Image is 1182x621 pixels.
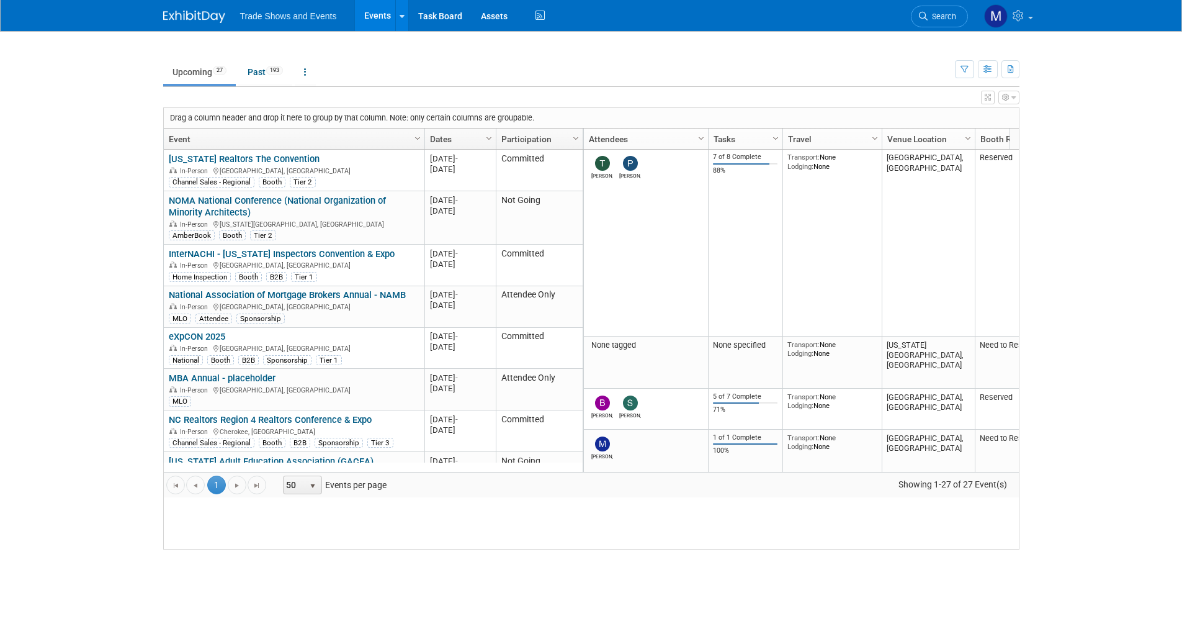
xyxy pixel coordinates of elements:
img: In-Person Event [169,303,177,309]
td: Need to Reserve [975,430,1068,507]
td: Committed [496,328,583,369]
div: None None [787,340,877,358]
span: Transport: [787,433,820,442]
div: B2B [266,272,287,282]
a: Search [911,6,968,27]
span: In-Person [180,220,212,229]
div: Attendee [195,314,232,324]
span: select [308,481,318,491]
div: Home Inspection [169,272,231,282]
div: [DATE] [430,342,490,352]
a: Column Settings [694,129,708,147]
div: Booth [207,355,234,365]
span: - [455,373,458,383]
div: [DATE] [430,248,490,259]
div: Sponsorship [236,314,285,324]
div: Sponsorship [263,355,311,365]
div: 1 of 1 Complete [713,433,777,442]
div: [GEOGRAPHIC_DATA], [GEOGRAPHIC_DATA] [169,165,419,176]
div: AmberBook [169,230,215,240]
a: Column Settings [482,129,496,147]
a: [US_STATE] Realtors The Convention [169,153,320,165]
span: In-Person [180,428,212,436]
span: Lodging: [787,162,813,171]
div: Booth [259,177,285,187]
span: - [455,332,458,341]
div: B2B [290,438,310,448]
div: Booth [259,438,285,448]
div: Thomas Horrell [591,171,613,179]
span: Column Settings [571,134,581,143]
div: 5 of 7 Complete [713,392,777,401]
div: MLO [169,314,191,324]
span: Column Settings [696,134,706,143]
a: [US_STATE] Adult Education Association (GACEA) [169,456,374,467]
div: Drag a column header and drop it here to group by that column. Note: only certain columns are gro... [164,108,1019,128]
div: [DATE] [430,153,490,164]
span: In-Person [180,303,212,311]
span: 27 [213,66,226,75]
span: In-Person [180,167,212,175]
img: ExhibitDay [163,11,225,23]
a: Venue Location [887,129,967,150]
img: In-Person Event [169,220,177,227]
a: Booth Reservation Status [980,129,1060,150]
span: Lodging: [787,349,813,358]
div: 7 of 8 Complete [713,153,777,161]
td: Committed [496,150,583,191]
div: Channel Sales - Regional [169,438,254,448]
img: In-Person Event [169,386,177,392]
a: Column Settings [868,129,882,147]
td: [GEOGRAPHIC_DATA], [GEOGRAPHIC_DATA] [882,430,975,507]
span: Lodging: [787,442,813,451]
td: Reserved [975,389,1068,430]
div: Simona Daneshfar [619,410,641,419]
div: [DATE] [430,259,490,270]
div: [DATE] [430,383,490,394]
img: In-Person Event [169,261,177,268]
div: B2B [238,355,259,365]
div: [DATE] [430,373,490,383]
div: None specified [713,340,777,350]
span: 193 [266,66,283,75]
td: [GEOGRAPHIC_DATA], [GEOGRAPHIC_DATA] [882,150,975,337]
div: [GEOGRAPHIC_DATA], [GEOGRAPHIC_DATA] [169,343,419,353]
span: In-Person [180,386,212,394]
span: 1 [207,476,226,494]
span: Column Settings [484,134,494,143]
span: In-Person [180,261,212,270]
div: [GEOGRAPHIC_DATA], [GEOGRAPHIC_DATA] [169,260,419,270]
a: MBA Annual - placeholder [169,373,275,384]
td: Reserved [975,150,1068,337]
a: Go to the previous page [186,476,205,494]
span: Column Settings [771,134,781,143]
div: [DATE] [430,456,490,466]
div: Tier 3 [367,438,393,448]
a: Go to the first page [166,476,185,494]
span: Column Settings [870,134,880,143]
div: Booth [235,272,262,282]
div: Bobby DeSpain [591,410,613,419]
div: Michael Jackson [591,451,613,460]
div: None None [787,392,877,410]
span: Lodging: [787,401,813,410]
td: Committed [496,245,583,286]
img: In-Person Event [169,167,177,173]
img: In-Person Event [169,345,177,351]
div: [DATE] [430,425,490,435]
div: Booth [219,230,246,240]
div: [DATE] [430,331,490,342]
a: Dates [430,129,488,150]
span: Column Settings [963,134,973,143]
span: - [455,456,458,466]
a: Travel [788,129,874,150]
span: Go to the last page [252,481,262,491]
td: Not Going [496,452,583,494]
div: [DATE] [430,300,490,310]
span: Transport: [787,153,820,161]
div: Cherokee, [GEOGRAPHIC_DATA] [169,426,419,437]
img: Peter Hannun [623,156,638,171]
span: Transport: [787,392,820,401]
div: 88% [713,166,777,175]
a: Go to the last page [248,476,266,494]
